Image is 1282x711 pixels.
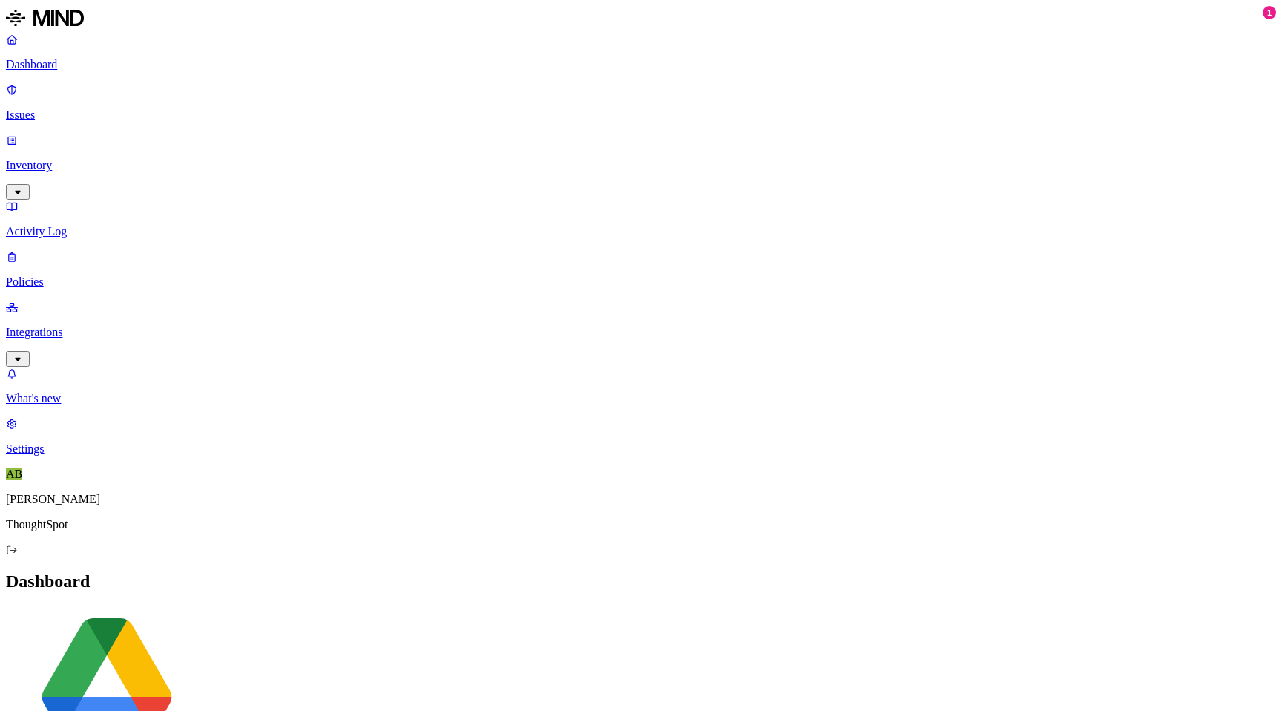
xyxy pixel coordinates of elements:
p: Policies [6,275,1276,289]
img: MIND [6,6,84,30]
p: Dashboard [6,58,1276,71]
p: Settings [6,442,1276,456]
a: Settings [6,417,1276,456]
a: Dashboard [6,33,1276,71]
h2: Dashboard [6,571,1276,592]
p: Inventory [6,159,1276,172]
p: Issues [6,108,1276,122]
span: AB [6,468,22,480]
p: ThoughtSpot [6,518,1276,531]
p: What's new [6,392,1276,405]
a: Activity Log [6,200,1276,238]
a: Inventory [6,134,1276,197]
a: MIND [6,6,1276,33]
a: Issues [6,83,1276,122]
p: Integrations [6,326,1276,339]
div: 1 [1263,6,1276,19]
a: Integrations [6,301,1276,364]
p: Activity Log [6,225,1276,238]
a: Policies [6,250,1276,289]
a: What's new [6,367,1276,405]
